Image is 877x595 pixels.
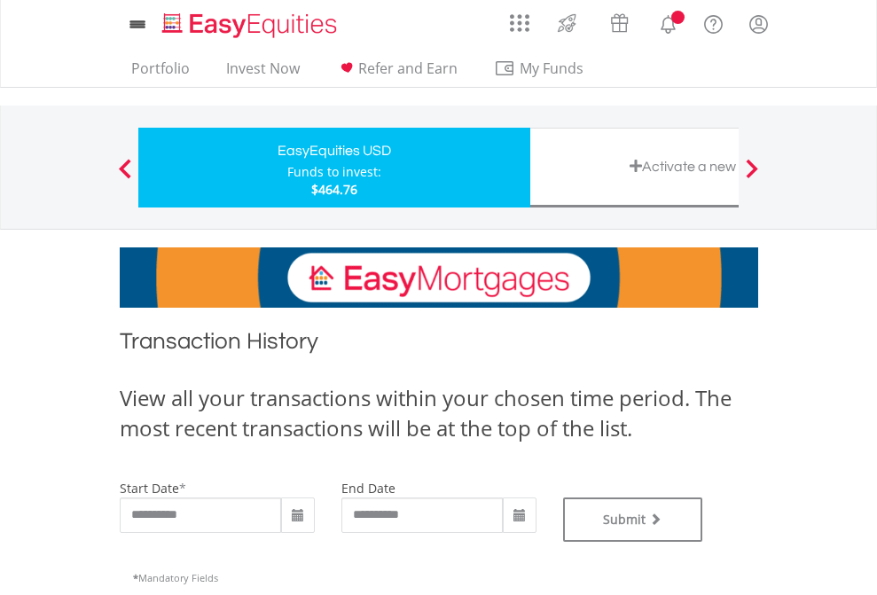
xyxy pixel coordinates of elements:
[552,9,582,37] img: thrive-v2.svg
[498,4,541,33] a: AppsGrid
[311,181,357,198] span: $464.76
[219,59,307,87] a: Invest Now
[159,11,344,40] img: EasyEquities_Logo.png
[563,497,703,542] button: Submit
[120,383,758,444] div: View all your transactions within your chosen time period. The most recent transactions will be a...
[133,571,218,584] span: Mandatory Fields
[494,57,610,80] span: My Funds
[605,9,634,37] img: vouchers-v2.svg
[120,480,179,497] label: start date
[736,4,781,43] a: My Profile
[107,168,143,185] button: Previous
[358,59,458,78] span: Refer and Earn
[593,4,646,37] a: Vouchers
[734,168,770,185] button: Next
[155,4,344,40] a: Home page
[341,480,395,497] label: end date
[124,59,197,87] a: Portfolio
[120,325,758,365] h1: Transaction History
[646,4,691,40] a: Notifications
[120,247,758,308] img: EasyMortage Promotion Banner
[691,4,736,40] a: FAQ's and Support
[510,13,529,33] img: grid-menu-icon.svg
[149,138,520,163] div: EasyEquities USD
[287,163,381,181] div: Funds to invest:
[329,59,465,87] a: Refer and Earn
